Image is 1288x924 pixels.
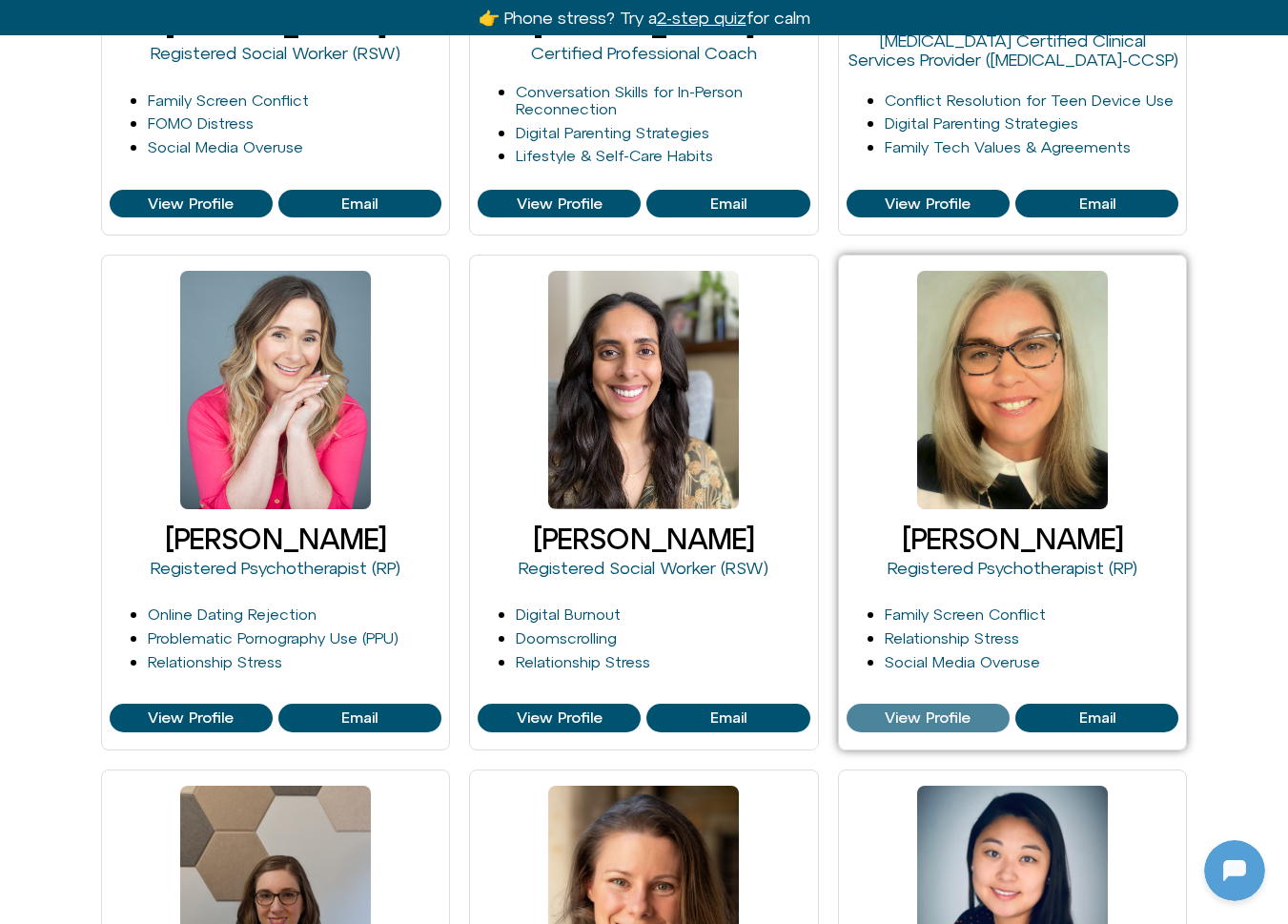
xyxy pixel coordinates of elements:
[516,606,621,623] a: Digital Burnout
[56,12,293,37] h2: [DOMAIN_NAME]
[519,558,768,578] a: Registered Social Worker (RSW)
[278,190,441,218] a: View Profile of Larry Borins
[885,195,971,213] span: View Profile
[710,709,746,727] span: Email
[151,43,400,63] a: Registered Social Worker (RSW)
[5,437,31,463] img: N5FCcHC.png
[5,313,31,339] img: N5FCcHC.png
[326,608,357,639] svg: Voice Input Button
[148,138,303,155] a: Social Media Overuse
[349,544,361,566] p: hi
[478,704,641,732] a: View Profile of Sabrina Rehman
[885,138,1131,155] a: Family Tech Values & Agreements
[166,46,216,69] p: [DATE]
[517,709,603,727] span: View Profile
[885,709,971,727] span: View Profile
[517,195,603,213] span: View Profile
[885,92,1174,109] a: Conflict Resolution for Teen Device Use
[5,166,31,193] img: N5FCcHC.png
[848,31,1178,70] a: [MEDICAL_DATA] Certified Clinical Services Provider ([MEDICAL_DATA]-CCSP)
[516,629,617,647] a: Doomscrolling
[1015,704,1178,732] a: View Profile of Siobhan Chirico
[478,190,641,218] a: View Profile of Mark Diamond
[5,5,377,45] button: Expand Header Button
[710,195,746,213] span: Email
[278,704,441,732] a: View Profile of Michelle Fischler
[516,83,743,118] a: Conversation Skills for In-Person Reconnection
[151,558,400,578] a: Registered Psychotherapist (RP)
[54,364,340,456] p: Looks like you stepped away—no worries. Message me when you're ready. What feels like a good next...
[657,8,746,28] u: 2-step quiz
[531,43,757,63] a: Certified Professional Coach
[148,629,399,647] a: Problematic Pornography Use (PPU)
[885,114,1078,132] a: Digital Parenting Strategies
[516,653,650,670] a: Relationship Stress
[148,114,254,132] a: FOMO Distress
[17,10,48,40] img: N5FCcHC.png
[165,523,386,555] a: [PERSON_NAME]
[148,653,282,670] a: Relationship Stress
[646,704,809,732] a: View Profile of Sabrina Rehman
[646,190,809,218] a: View Profile of Mark Diamond
[110,190,273,218] a: View Profile of Larry Borins
[110,704,273,732] a: View Profile of Michelle Fischler
[847,190,1010,218] a: View Profile of Melina Viola
[1204,840,1265,901] iframe: Botpress
[516,147,713,164] a: Lifestyle & Self-Care Habits
[341,195,378,213] span: Email
[885,653,1040,670] a: Social Media Overuse
[148,606,317,623] a: Online Dating Rejection
[148,195,234,213] span: View Profile
[1079,195,1115,213] span: Email
[847,704,1010,732] a: View Profile of Siobhan Chirico
[902,523,1123,555] a: [PERSON_NAME]
[54,93,340,185] p: Good to see you. Phone focus time. Which moment [DATE] grabs your phone the most? Choose one: 1) ...
[479,8,810,28] a: 👉 Phone stress? Try a2-step quizfor calm
[1079,709,1115,727] span: Email
[888,558,1137,578] a: Registered Psychotherapist (RP)
[533,523,754,555] a: [PERSON_NAME]
[341,709,378,727] span: Email
[516,124,709,141] a: Digital Parenting Strategies
[885,629,1019,647] a: Relationship Stress
[166,496,216,519] p: [DATE]
[148,709,234,727] span: View Profile
[54,217,340,332] p: Makes sense — you want clarity. When do you reach for your phone most [DATE]? Choose one: 1) Morn...
[1015,190,1178,218] a: View Profile of Melina Viola
[885,606,1046,623] a: Family Screen Conflict
[300,9,333,41] svg: Restart Conversation Button
[148,92,309,109] a: Family Screen Conflict
[333,9,365,41] svg: Close Chatbot Button
[32,614,296,633] textarea: Message Input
